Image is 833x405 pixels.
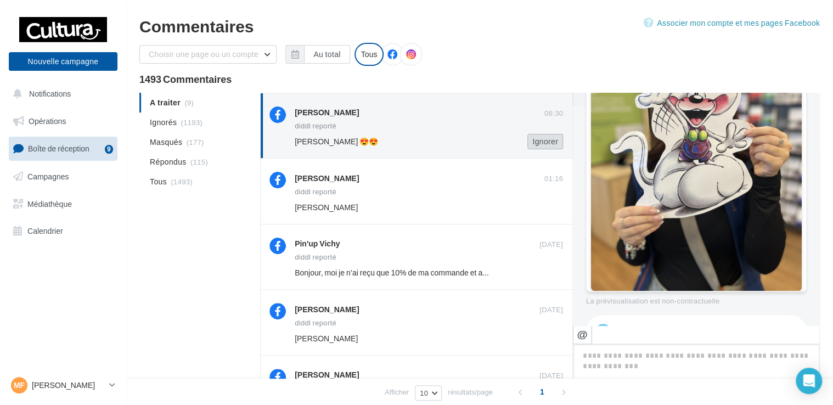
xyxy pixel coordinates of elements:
button: Nouvelle campagne [9,52,117,71]
div: 9 [105,145,113,154]
span: (115) [190,157,208,166]
a: Opérations [7,110,120,133]
div: diddl reporté [295,188,336,195]
span: Tous [150,176,167,187]
button: Notifications [7,82,115,105]
button: Choisir une page ou un compte [139,45,277,64]
span: [PERSON_NAME] [295,203,358,212]
a: Médiathèque [7,193,120,216]
p: [PERSON_NAME] [32,380,105,391]
span: Calendrier [27,226,63,235]
div: [PERSON_NAME] [295,107,359,118]
span: Campagnes [27,172,69,181]
div: diddl reporté [295,122,336,130]
span: (177) [187,138,204,147]
span: 01:16 [544,174,563,184]
a: Calendrier [7,220,120,243]
div: La prévisualisation est non-contractuelle [586,292,807,306]
span: Masqués [150,137,182,148]
span: Choisir une page ou un compte [149,49,258,59]
div: [PERSON_NAME] [295,173,359,184]
span: 1 [533,383,551,401]
div: [PERSON_NAME] [295,304,359,315]
span: 10 [420,389,428,397]
div: diddl reporté [295,254,336,261]
button: Ignorer [527,134,563,149]
span: [DATE] [539,305,563,315]
span: Notifications [29,89,71,98]
a: Campagnes [7,165,120,188]
i: @ [577,329,588,339]
div: Tous [354,43,384,66]
div: Open Intercom Messenger [796,368,822,394]
button: Au total [304,45,350,64]
span: [PERSON_NAME] [295,334,358,343]
a: Boîte de réception9 [7,137,120,160]
span: Répondus [150,156,187,167]
span: [DATE] [539,240,563,250]
span: MF [14,380,25,391]
button: Au total [285,45,350,64]
div: Commentaires [139,18,820,34]
div: diddl reporté [295,319,336,327]
button: 10 [415,385,442,401]
span: 06:30 [544,109,563,119]
a: Associer mon compte et mes pages Facebook [644,16,820,30]
span: résultats/page [448,387,493,397]
span: (1493) [171,177,193,186]
span: (1193) [181,118,203,127]
span: Ignorés [150,117,177,128]
span: [DATE] [539,371,563,381]
span: Opérations [29,116,66,126]
a: MF [PERSON_NAME] [9,375,117,396]
span: Médiathèque [27,199,72,208]
span: Afficher [385,387,409,397]
div: Pin'up Vichy [295,238,340,249]
span: Boîte de réception [28,144,89,153]
span: [PERSON_NAME] 😍😍 [295,137,378,146]
div: 1493 Commentaires [139,74,820,84]
button: @ [573,325,592,344]
div: [PERSON_NAME] [295,369,359,380]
